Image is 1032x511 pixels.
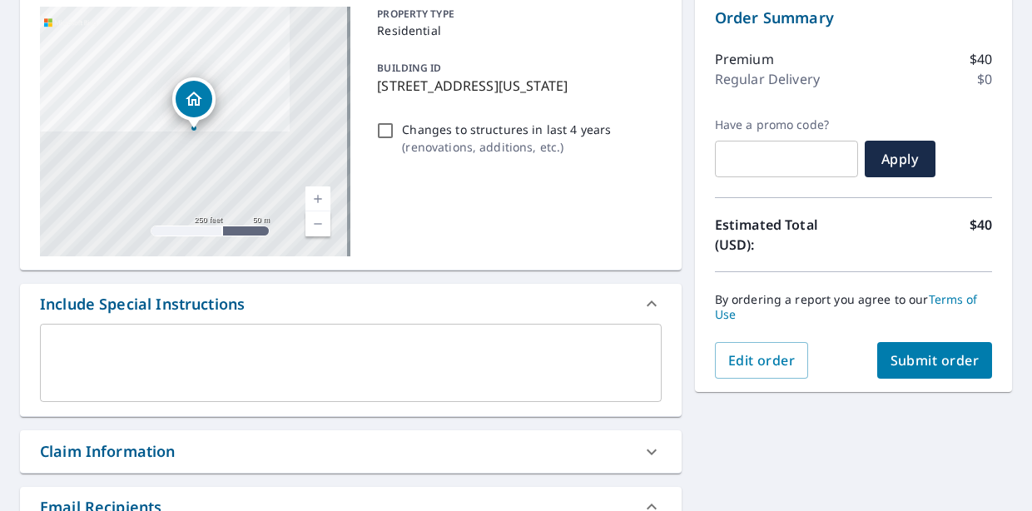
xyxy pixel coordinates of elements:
[40,440,176,463] div: Claim Information
[305,211,330,236] a: Current Level 17, Zoom Out
[715,342,809,379] button: Edit order
[715,292,992,322] p: By ordering a report you agree to our
[715,215,854,255] p: Estimated Total (USD):
[20,430,682,473] div: Claim Information
[377,22,654,39] p: Residential
[172,77,216,129] div: Dropped pin, building 1, Residential property, 493 W 4525 S Washington Terrace, UT 84405
[377,76,654,96] p: [STREET_ADDRESS][US_STATE]
[402,138,611,156] p: ( renovations, additions, etc. )
[377,61,441,75] p: BUILDING ID
[377,7,654,22] p: PROPERTY TYPE
[970,215,992,255] p: $40
[977,69,992,89] p: $0
[715,117,858,132] label: Have a promo code?
[728,351,796,370] span: Edit order
[865,141,935,177] button: Apply
[891,351,980,370] span: Submit order
[877,342,993,379] button: Submit order
[40,293,245,315] div: Include Special Instructions
[20,284,682,324] div: Include Special Instructions
[402,121,611,138] p: Changes to structures in last 4 years
[878,150,922,168] span: Apply
[715,7,992,29] p: Order Summary
[715,69,820,89] p: Regular Delivery
[970,49,992,69] p: $40
[305,186,330,211] a: Current Level 17, Zoom In
[715,291,978,322] a: Terms of Use
[715,49,774,69] p: Premium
